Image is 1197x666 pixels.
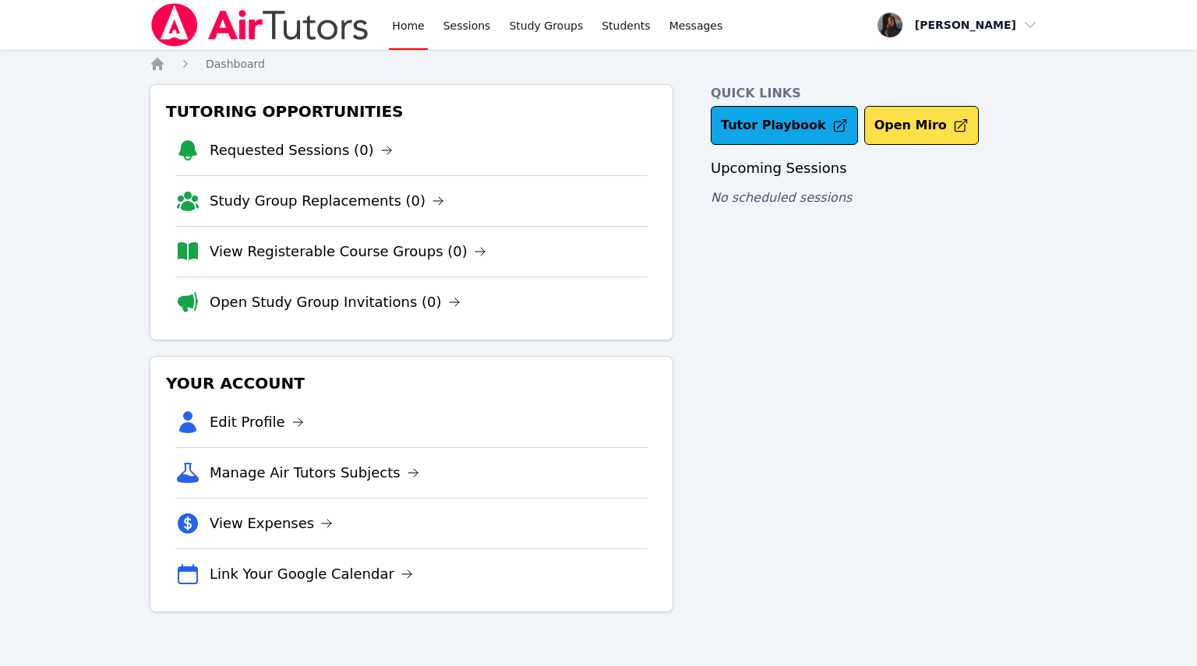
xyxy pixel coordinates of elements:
[210,139,393,161] a: Requested Sessions (0)
[210,241,486,263] a: View Registerable Course Groups (0)
[163,97,660,125] h3: Tutoring Opportunities
[210,513,333,534] a: View Expenses
[711,190,852,205] span: No scheduled sessions
[210,563,413,585] a: Link Your Google Calendar
[711,157,1047,179] h3: Upcoming Sessions
[210,462,419,484] a: Manage Air Tutors Subjects
[163,369,660,397] h3: Your Account
[206,56,265,72] a: Dashboard
[711,106,858,145] a: Tutor Playbook
[150,56,1047,72] nav: Breadcrumb
[711,84,1047,103] h4: Quick Links
[210,291,461,313] a: Open Study Group Invitations (0)
[210,190,444,212] a: Study Group Replacements (0)
[206,58,265,70] span: Dashboard
[864,106,979,145] button: Open Miro
[669,18,723,33] span: Messages
[210,411,304,433] a: Edit Profile
[150,3,370,47] img: Air Tutors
